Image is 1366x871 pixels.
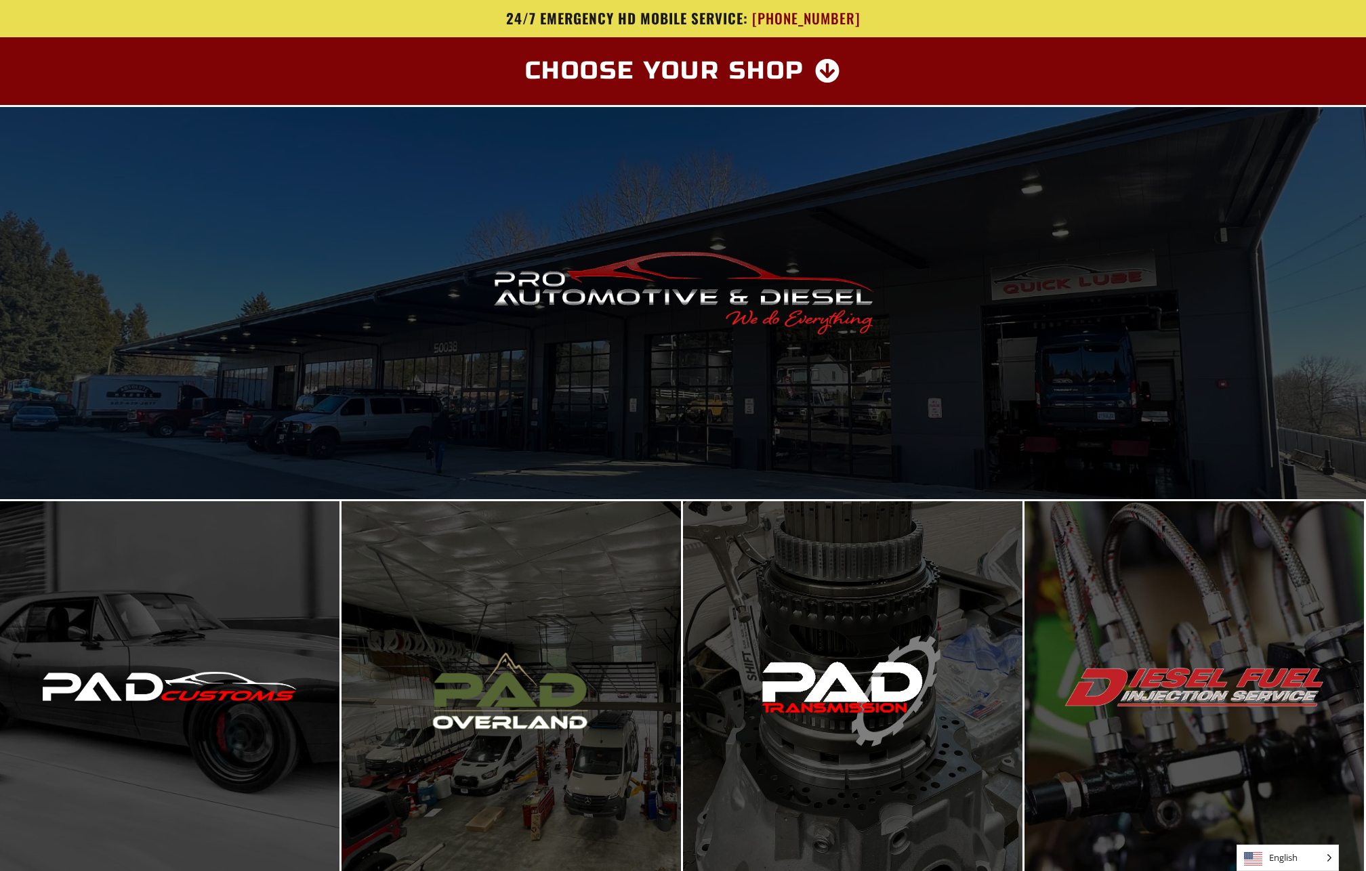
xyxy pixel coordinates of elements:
span: 24/7 Emergency HD Mobile Service: [506,7,748,28]
a: 24/7 Emergency HD Mobile Service: [PHONE_NUMBER] [287,10,1079,27]
span: Choose Your Shop [525,59,805,83]
span: English [1237,845,1338,870]
a: Choose Your Shop [509,51,858,91]
span: [PHONE_NUMBER] [752,10,861,27]
aside: Language selected: English [1237,845,1339,871]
